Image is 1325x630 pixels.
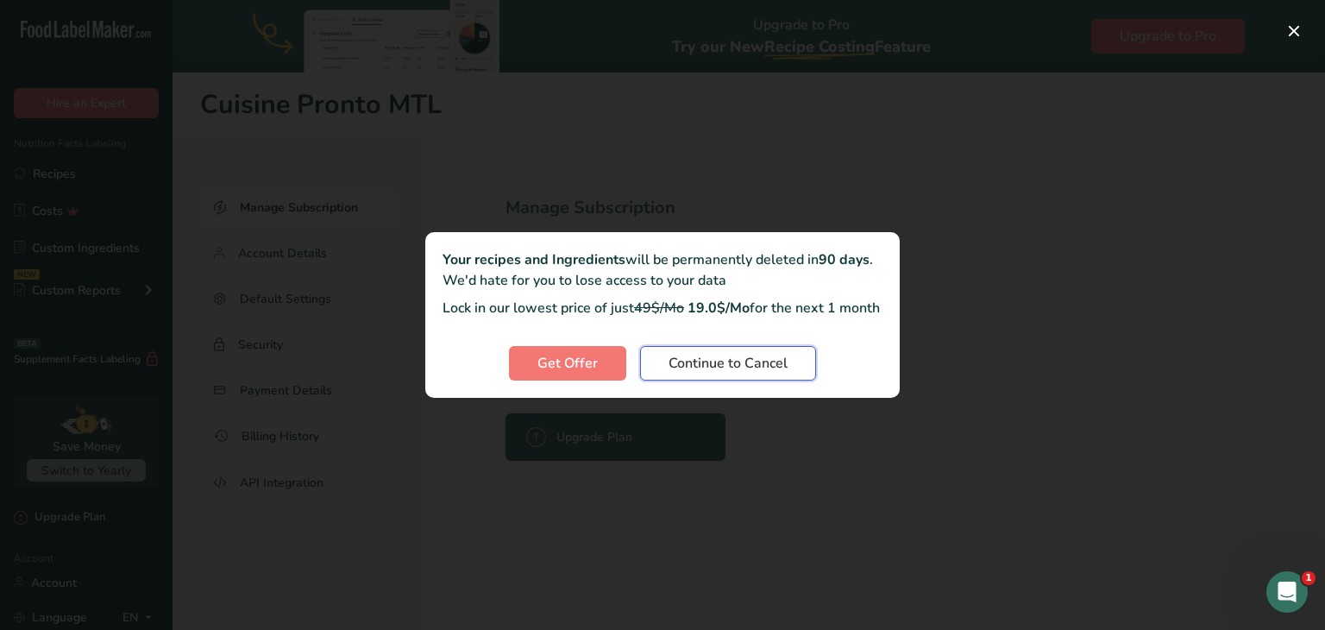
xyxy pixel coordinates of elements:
[640,346,816,381] button: Continue to Cancel
[1302,571,1316,585] span: 1
[84,22,157,39] p: Actif il y a 1h
[509,346,626,381] button: Get Offer
[303,7,334,38] div: Fermer
[819,250,870,269] b: 90 days
[270,7,303,40] button: Accueil
[28,104,269,121] div: Welcome to Food Label Maker🙌
[15,462,330,491] textarea: Envoyer un message...
[84,9,196,22] h1: [PERSON_NAME]
[634,299,684,318] span: 49$/Mo
[1266,571,1308,613] iframe: Intercom live chat
[443,249,882,291] div: will be permanently deleted in . We'd hate for you to lose access to your data
[14,67,283,181] div: Hey Cuisine 👋Welcome to Food Label Maker🙌Take a look around! If you have any questions, just repl...
[82,498,96,512] button: Télécharger la pièce jointe
[28,129,269,162] div: Take a look around! If you have any questions, just reply to this message.
[49,9,77,37] img: Profile image for Aya
[14,67,331,219] div: Aya dit…
[28,185,176,195] div: [PERSON_NAME] • Il y a 14h
[296,491,323,519] button: Envoyer un message…
[27,498,41,512] button: Sélectionneur d’emoji
[11,7,44,40] button: go back
[28,78,269,95] div: Hey Cuisine 👋
[688,299,750,318] b: 19.0$/Mo
[443,250,625,269] b: Your recipes and Ingredients
[54,498,68,512] button: Sélectionneur de fichier gif
[537,353,598,374] span: Get Offer
[669,353,788,374] span: Continue to Cancel
[443,298,882,318] p: Lock in our lowest price of just for the next 1 month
